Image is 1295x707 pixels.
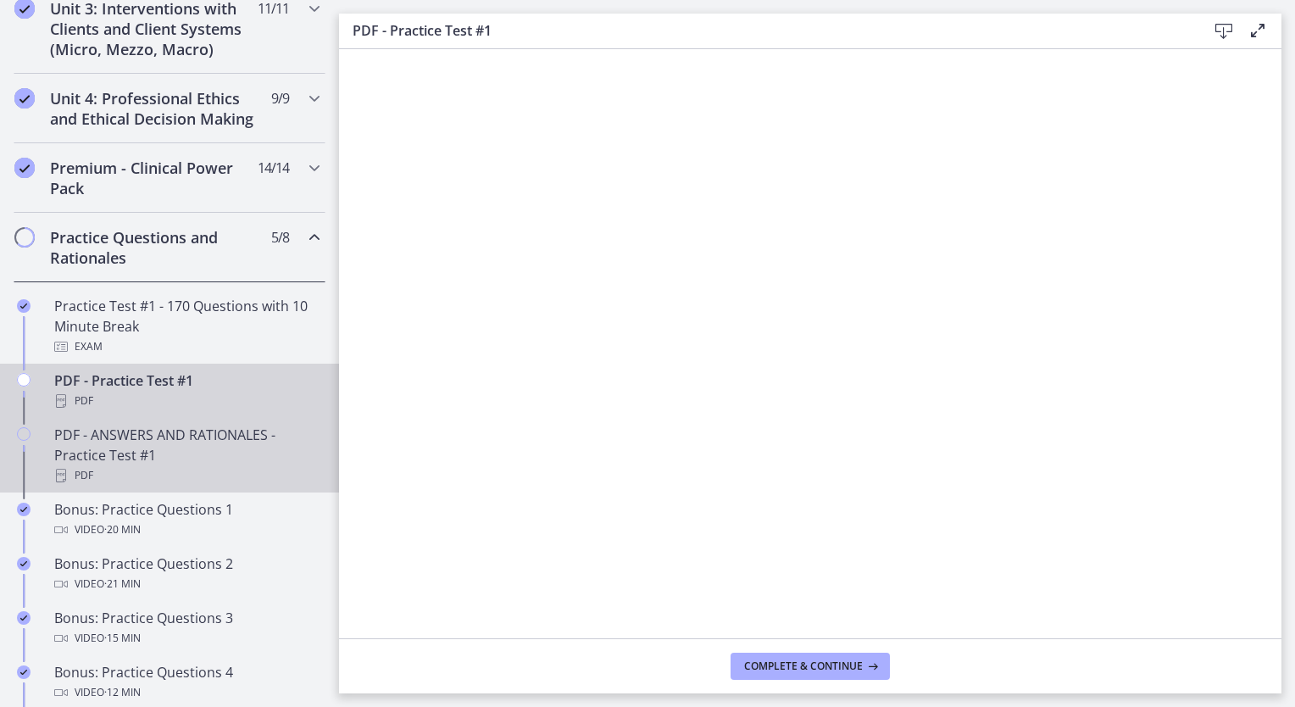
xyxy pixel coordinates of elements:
[54,425,319,486] div: PDF - ANSWERS AND RATIONALES - Practice Test #1
[50,227,257,268] h2: Practice Questions and Rationales
[14,88,35,109] i: Completed
[54,520,319,540] div: Video
[54,682,319,703] div: Video
[54,628,319,649] div: Video
[54,337,319,357] div: Exam
[54,662,319,703] div: Bonus: Practice Questions 4
[104,520,141,540] span: · 20 min
[271,88,289,109] span: 9 / 9
[54,608,319,649] div: Bonus: Practice Questions 3
[50,88,257,129] h2: Unit 4: Professional Ethics and Ethical Decision Making
[104,682,141,703] span: · 12 min
[54,465,319,486] div: PDF
[17,299,31,313] i: Completed
[744,660,863,673] span: Complete & continue
[54,391,319,411] div: PDF
[54,296,319,357] div: Practice Test #1 - 170 Questions with 10 Minute Break
[50,158,257,198] h2: Premium - Clinical Power Pack
[54,574,319,594] div: Video
[54,370,319,411] div: PDF - Practice Test #1
[17,557,31,571] i: Completed
[258,158,289,178] span: 14 / 14
[353,20,1180,41] h3: PDF - Practice Test #1
[17,665,31,679] i: Completed
[271,227,289,248] span: 5 / 8
[54,499,319,540] div: Bonus: Practice Questions 1
[104,628,141,649] span: · 15 min
[104,574,141,594] span: · 21 min
[54,554,319,594] div: Bonus: Practice Questions 2
[731,653,890,680] button: Complete & continue
[17,503,31,516] i: Completed
[14,158,35,178] i: Completed
[17,611,31,625] i: Completed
